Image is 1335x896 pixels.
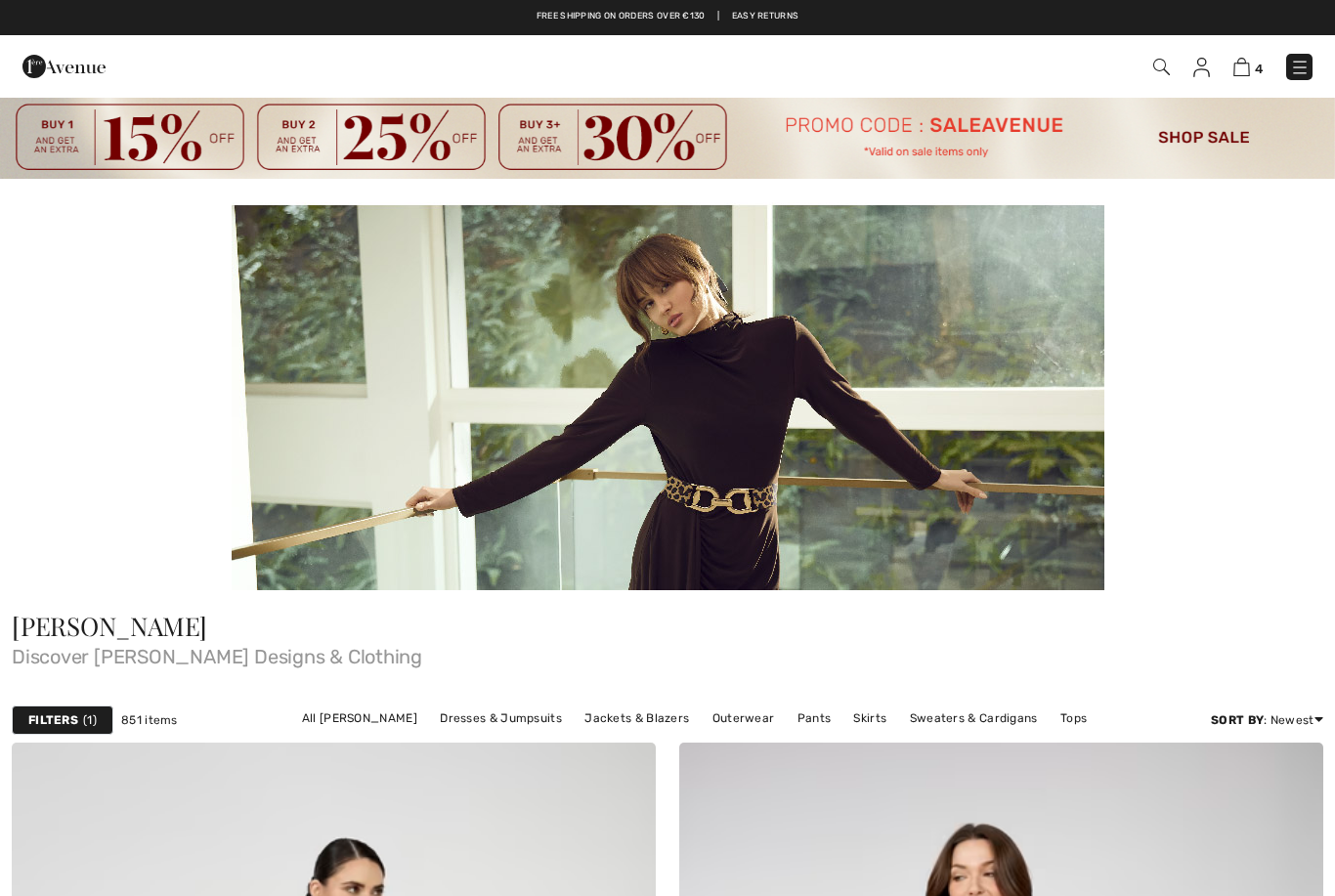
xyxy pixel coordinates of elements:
[83,711,97,729] span: 1
[843,705,896,731] a: Skirts
[1290,58,1310,77] img: Menu
[232,202,1104,590] img: Frank Lyman - Canada | Shop Frank Lyman Clothing Online at 1ère Avenue
[1153,59,1170,75] img: Search
[900,705,1048,731] a: Sweaters & Cardigans
[22,56,106,74] a: 1ère Avenue
[1255,62,1263,76] span: 4
[12,609,207,643] span: [PERSON_NAME]
[575,705,699,731] a: Jackets & Blazers
[537,10,706,23] a: Free shipping on orders over €130
[703,705,785,731] a: Outerwear
[788,705,841,731] a: Pants
[1051,705,1097,731] a: Tops
[121,711,178,729] span: 851 items
[1233,55,1263,78] a: 4
[1211,711,1323,729] div: : Newest
[1193,58,1210,77] img: My Info
[430,705,572,731] a: Dresses & Jumpsuits
[1233,58,1250,76] img: Shopping Bag
[292,705,427,731] a: All [PERSON_NAME]
[1211,713,1264,727] strong: Sort By
[717,10,719,23] span: |
[732,10,799,23] a: Easy Returns
[28,711,78,729] strong: Filters
[22,47,106,86] img: 1ère Avenue
[12,639,1323,666] span: Discover [PERSON_NAME] Designs & Clothing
